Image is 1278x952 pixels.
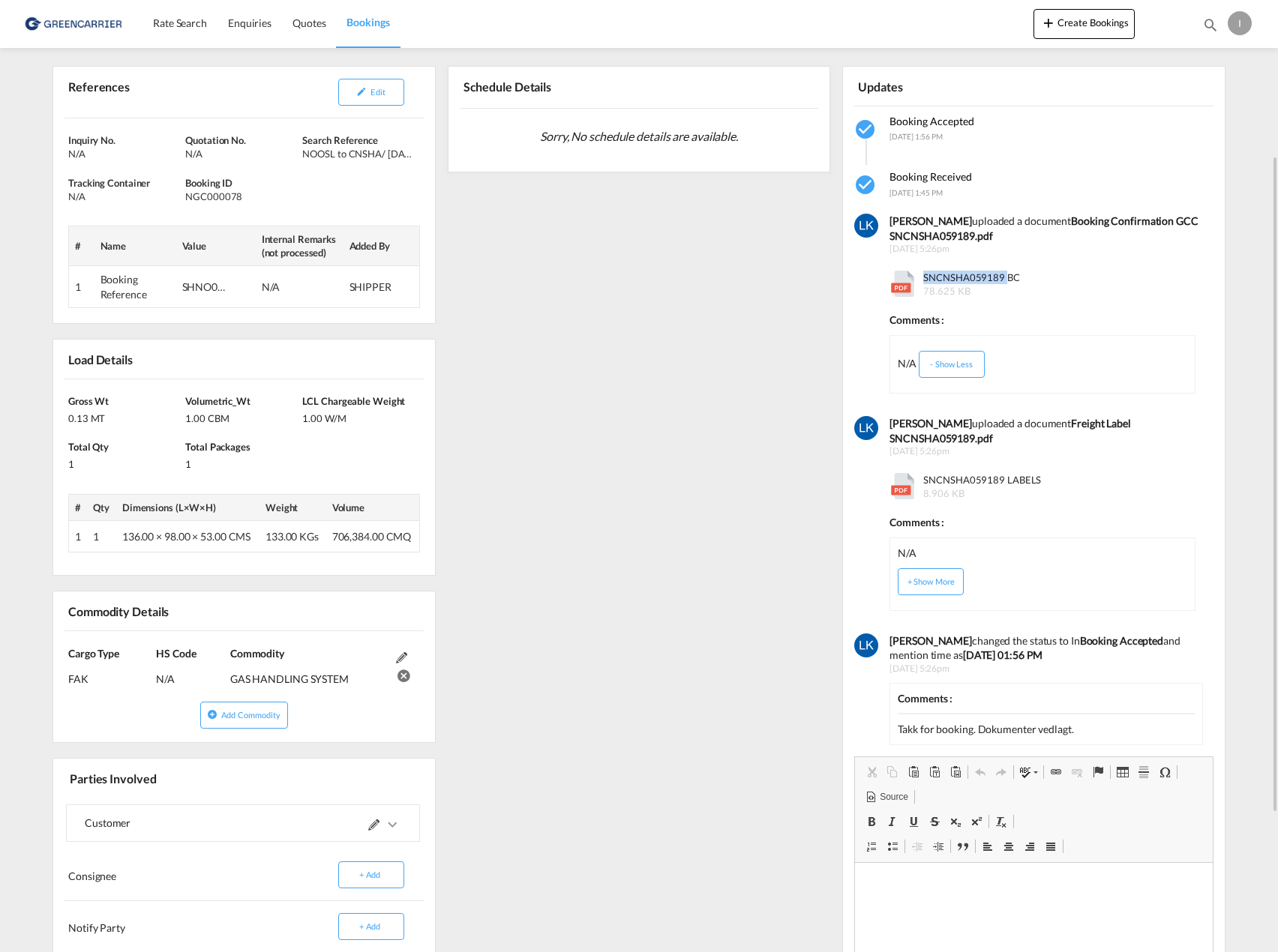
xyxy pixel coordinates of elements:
div: FAK [68,660,156,687]
div: Schedule Details [460,73,636,101]
span: Rate Search [153,16,207,29]
span: HS Code [156,647,196,660]
span: Total Qty [68,441,109,453]
span: Edit [370,87,385,97]
md-icon: icon-pencil [356,86,367,97]
th: Volume [326,494,420,520]
img: e39c37208afe11efa9cb1d7a6ea7d6f5.png [22,7,124,40]
div: uploaded a document [889,214,1202,243]
span: 706,384.00 CMQ [332,530,412,543]
th: # [69,226,94,265]
div: N/A [156,660,226,687]
md-icon: Edit [396,652,407,663]
b: Booking Accepted [1080,634,1163,647]
span: Add Commodity [221,710,280,720]
a: Strikethrough [924,812,945,831]
span: 133.00 KGs [265,530,319,543]
a: Insert Special Character [1154,762,1175,782]
a: Subscript [945,812,966,831]
button: + Show More [898,568,964,595]
div: 0.13 MT [68,408,181,425]
div: Takk for booking. Dokumenter vedlagt. [898,722,1194,737]
img: 0ocgo4AAAAGSURBVAMAOl6AW4jsYCYAAAAASUVORK5CYII= [854,416,878,440]
div: N/A [898,357,916,370]
span: Sorry, No schedule details are available. [534,122,744,151]
div: uploaded a document [889,416,1202,445]
a: Align Right [1019,837,1040,856]
a: Increase Indent [928,837,949,856]
b: Freight Label SNCNSHA059189.pdf [889,417,1131,445]
md-icon: icon-magnify [1202,16,1219,33]
span: Quotes [292,16,325,29]
b: Booking Confirmation GCC SNCNSHA059189.pdf [889,214,1198,242]
button: icon-plus 400-fgCreate Bookings [1033,9,1135,39]
a: Justify [1040,837,1061,856]
button: + Add [338,861,404,888]
span: Enquiries [228,16,271,29]
th: Value [176,226,256,265]
span: Bookings [346,16,389,28]
img: 0ocgo4AAAAGSURBVAMAOl6AW4jsYCYAAAAASUVORK5CYII= [854,633,878,657]
div: Parties Involved [66,765,241,791]
a: Bold (Ctrl+B) [861,812,882,831]
span: [DATE] 1:45 PM [889,188,943,197]
span: Commodity [230,647,284,660]
span: 136.00 × 98.00 × 53.00 CMS [122,530,250,543]
div: Comments : [898,691,1194,715]
span: 8.906 KB [923,487,964,499]
span: Booking Received [889,170,972,183]
b: [PERSON_NAME] [889,214,972,227]
span: Booking ID [185,177,232,189]
a: Cut (Ctrl+X) [861,762,882,782]
span: Quotation No. [185,134,246,146]
a: Table [1112,762,1133,782]
b: [DATE] 01:56 PM [963,648,1043,661]
div: NOOSL to CNSHA/ 28 September, 2025 [302,147,415,160]
span: 78.625 KB [923,285,970,297]
span: [DATE] 5:26pm [889,663,1202,675]
b: [PERSON_NAME] [889,417,972,430]
div: N/A [185,147,298,160]
a: Center [998,837,1019,856]
a: Copy (Ctrl+C) [882,762,903,782]
span: SNCNSHA059189 BC [919,271,1019,298]
div: GAS HANDLING SYSTEM [230,660,388,687]
span: [DATE] 1:56 PM [889,132,943,141]
th: Name [94,226,176,265]
button: icon-plus-circleAdd Commodity [200,702,287,729]
md-icon: icon-checkbox-marked-circle [854,173,878,197]
a: Insert Horizontal Line [1133,762,1154,782]
span: Gross Wt [68,395,109,407]
div: Consignee [64,863,241,888]
span: Volumetric_Wt [185,395,250,407]
md-icon: icon-cancel [396,666,407,678]
span: [DATE] 5:26pm [889,445,1202,458]
div: Notify Party [64,915,241,939]
th: Dimensions (L×W×H) [116,494,259,520]
td: 1 [87,520,115,552]
a: Underline (Ctrl+U) [903,812,924,831]
a: Unlink [1066,762,1087,782]
div: Load Details [64,346,139,372]
span: Inquiry No. [68,134,115,146]
td: Booking Reference [94,266,176,308]
a: Paste (Ctrl+V) [903,762,924,782]
div: I [1228,11,1252,35]
span: Customer [85,816,130,829]
button: + Add [338,913,404,940]
div: 1.00 W/M [302,408,415,425]
a: Block Quote [952,837,973,856]
span: Booking Accepted [889,115,974,127]
div: 1 [68,454,181,471]
a: Spell Check As You Type [1015,762,1042,782]
div: N/A [68,190,181,203]
div: N/A [262,280,307,295]
div: 1 [185,454,298,471]
a: Redo (Ctrl+Y) [991,762,1012,782]
a: Anchor [1087,762,1108,782]
a: Paste as plain text (Ctrl+Shift+V) [924,762,945,782]
div: N/A [68,147,181,160]
button: icon-pencilEdit [338,79,404,106]
a: Undo (Ctrl+Z) [970,762,991,782]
